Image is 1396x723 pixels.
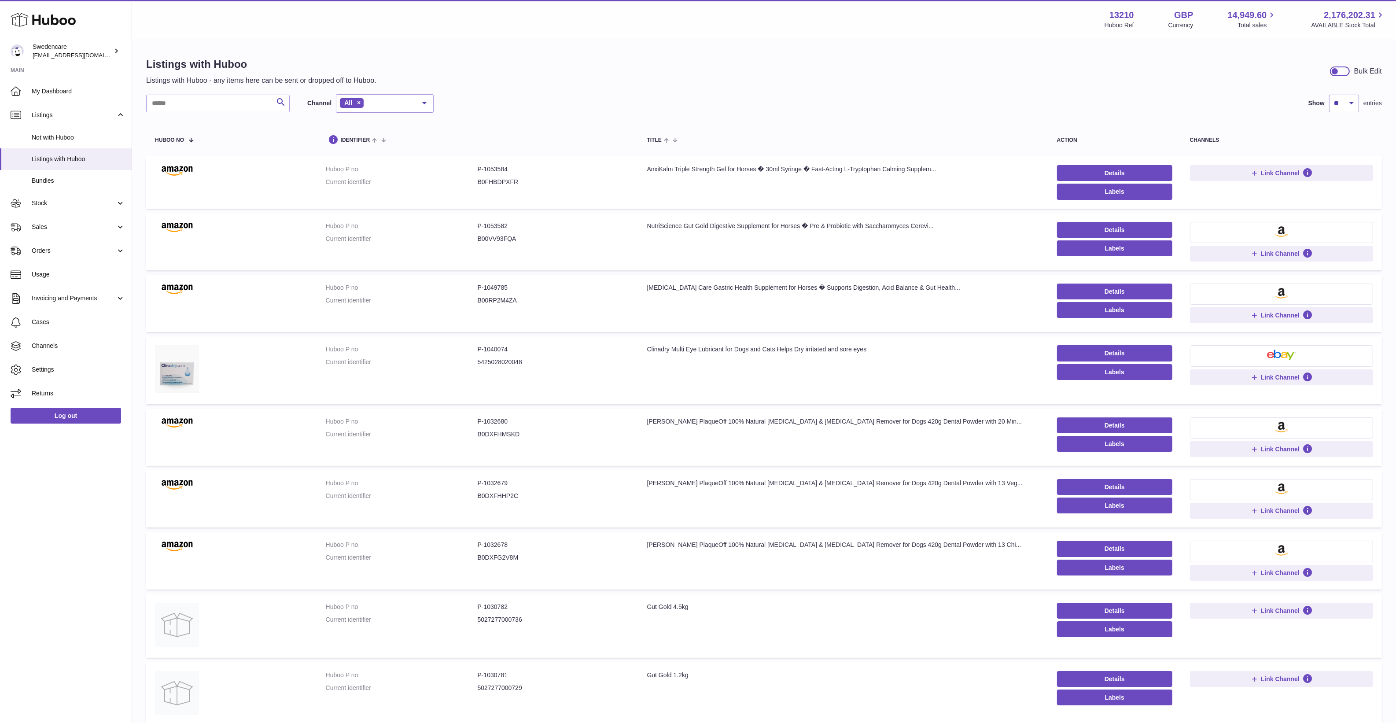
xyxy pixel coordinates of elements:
[326,358,478,366] dt: Current identifier
[1275,226,1288,237] img: amazon-small.png
[32,87,125,96] span: My Dashboard
[1057,690,1172,705] button: Labels
[1190,165,1373,181] button: Link Channel
[1363,99,1382,107] span: entries
[478,492,630,500] dd: B0DXFHHP2C
[478,479,630,487] dd: P-1032679
[32,111,116,119] span: Listings
[32,133,125,142] span: Not with Huboo
[647,603,1039,611] div: Gut Gold 4.5kg
[1057,240,1172,256] button: Labels
[647,417,1039,426] div: [PERSON_NAME] PlaqueOff 100% Natural [MEDICAL_DATA] & [MEDICAL_DATA] Remover for Dogs 420g Dental...
[32,294,116,302] span: Invoicing and Payments
[647,165,1039,173] div: AnxiKalm Triple Strength Gel for Horses � 30ml Syringe � Fast-Acting L-Tryptophan Calming Supplem...
[1311,9,1385,30] a: 2,176,202.31 AVAILABLE Stock Total
[155,541,199,551] img: ProDen PlaqueOff 100% Natural Tartar & Bad Breath Remover for Dogs 420g Dental Powder with 13 Chi...
[1275,288,1288,299] img: amazon-small.png
[478,684,630,692] dd: 5027277000729
[1057,137,1172,143] div: action
[326,296,478,305] dt: Current identifier
[146,57,376,71] h1: Listings with Huboo
[478,616,630,624] dd: 5027277000736
[1275,545,1288,556] img: amazon-small.png
[32,155,125,163] span: Listings with Huboo
[32,199,116,207] span: Stock
[647,345,1039,354] div: Clinadry Multi Eye Lubricant for Dogs and Cats Helps Dry irritated and sore eyes
[155,479,199,490] img: ProDen PlaqueOff 100% Natural Tartar & Bad Breath Remover for Dogs 420g Dental Powder with 13 Veg...
[326,541,478,549] dt: Huboo P no
[32,342,125,350] span: Channels
[11,408,121,424] a: Log out
[1057,345,1172,361] a: Details
[155,284,199,294] img: Gastro Care Gastric Health Supplement for Horses � Supports Digestion, Acid Balance & Gut Health...
[1057,222,1172,238] a: Details
[146,76,376,85] p: Listings with Huboo - any items here can be sent or dropped off to Huboo.
[326,235,478,243] dt: Current identifier
[155,417,199,428] img: ProDen PlaqueOff 100% Natural Tartar & Bad Breath Remover for Dogs 420g Dental Powder with 20 Min...
[1190,307,1373,323] button: Link Channel
[1190,503,1373,519] button: Link Channel
[32,389,125,398] span: Returns
[478,358,630,366] dd: 5425028020048
[326,479,478,487] dt: Huboo P no
[1308,99,1325,107] label: Show
[1057,621,1172,637] button: Labels
[647,137,662,143] span: title
[1261,445,1300,453] span: Link Channel
[1275,422,1288,432] img: amazon-small.png
[1261,507,1300,515] span: Link Channel
[155,671,199,715] img: Gut Gold 1.2kg
[647,222,1039,230] div: NutriScience Gut Gold Digestive Supplement for Horses � Pre & Probiotic with Saccharomyces Cerevi...
[32,365,125,374] span: Settings
[1190,441,1373,457] button: Link Channel
[155,603,199,647] img: Gut Gold 4.5kg
[1311,21,1385,30] span: AVAILABLE Stock Total
[1261,569,1300,577] span: Link Channel
[1174,9,1193,21] strong: GBP
[478,430,630,439] dd: B0DXFHMSKD
[647,284,1039,292] div: [MEDICAL_DATA] Care Gastric Health Supplement for Horses � Supports Digestion, Acid Balance & Gut...
[155,222,199,232] img: NutriScience Gut Gold Digestive Supplement for Horses � Pre & Probiotic with Saccharomyces Cerevi...
[326,430,478,439] dt: Current identifier
[155,165,199,176] img: AnxiKalm Triple Strength Gel for Horses � 30ml Syringe � Fast-Acting L-Tryptophan Calming Supplem...
[1261,607,1300,615] span: Link Channel
[478,235,630,243] dd: B00VV93FQA
[1324,9,1375,21] span: 2,176,202.31
[326,417,478,426] dt: Huboo P no
[155,345,199,393] img: Clinadry Multi Eye Lubricant for Dogs and Cats Helps Dry irritated and sore eyes
[478,553,630,562] dd: B0DXFG2V8M
[326,222,478,230] dt: Huboo P no
[1057,302,1172,318] button: Labels
[341,137,370,143] span: identifier
[1190,137,1373,143] div: channels
[326,492,478,500] dt: Current identifier
[1057,541,1172,557] a: Details
[1057,364,1172,380] button: Labels
[478,296,630,305] dd: B00RP2M4ZA
[1267,350,1296,360] img: ebay-small.png
[1057,417,1172,433] a: Details
[1227,9,1267,21] span: 14,949.60
[1261,250,1300,258] span: Link Channel
[478,541,630,549] dd: P-1032678
[326,603,478,611] dt: Huboo P no
[478,222,630,230] dd: P-1053582
[155,137,184,143] span: Huboo no
[11,44,24,58] img: internalAdmin-13210@internal.huboo.com
[307,99,332,107] label: Channel
[1105,21,1134,30] div: Huboo Ref
[478,284,630,292] dd: P-1049785
[1261,169,1300,177] span: Link Channel
[1190,603,1373,619] button: Link Channel
[32,223,116,231] span: Sales
[1168,21,1193,30] div: Currency
[326,684,478,692] dt: Current identifier
[32,270,125,279] span: Usage
[33,52,129,59] span: [EMAIL_ADDRESS][DOMAIN_NAME]
[326,553,478,562] dt: Current identifier
[326,345,478,354] dt: Huboo P no
[1275,483,1288,494] img: amazon-small.png
[1057,165,1172,181] a: Details
[478,417,630,426] dd: P-1032680
[478,671,630,679] dd: P-1030781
